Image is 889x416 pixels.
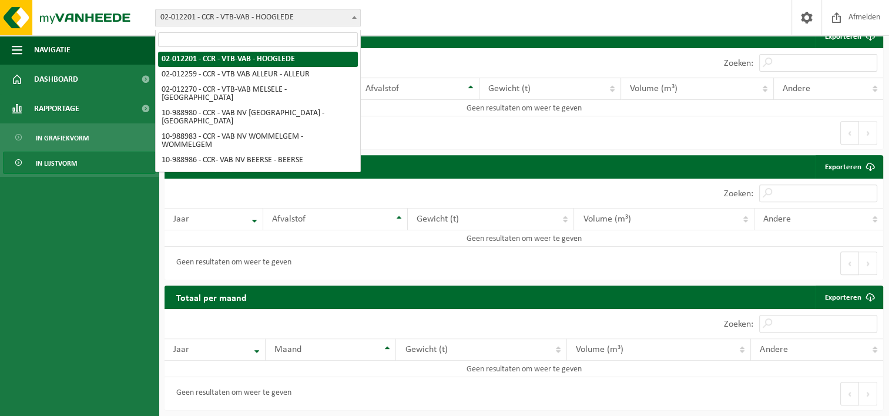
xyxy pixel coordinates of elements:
span: Volume (m³) [583,214,630,224]
h2: Totaal per maand [165,286,259,308]
span: Gewicht (t) [417,214,459,224]
span: Volume (m³) [576,345,623,354]
span: Gewicht (t) [405,345,447,354]
li: 10-988986 - CCR- VAB NV BEERSE - BEERSE [158,153,358,168]
span: Navigatie [34,35,71,65]
button: Next [859,382,877,405]
span: Volume (m³) [630,84,677,93]
span: In grafiekvorm [36,127,89,149]
button: Next [859,251,877,275]
li: 10-988983 - CCR - VAB NV WOMMELGEM - WOMMELGEM [158,129,358,153]
li: 02-012201 - CCR - VTB-VAB - HOOGLEDE [158,52,358,67]
span: 02-012201 - CCR - VTB-VAB - HOOGLEDE [156,9,360,26]
a: In lijstvorm [3,152,156,174]
button: Previous [840,251,859,275]
a: Exporteren [816,25,882,48]
label: Zoeken: [724,59,753,68]
button: Previous [840,121,859,145]
span: Gewicht (t) [488,84,531,93]
span: Dashboard [34,65,78,94]
span: Jaar [173,345,189,354]
td: Geen resultaten om weer te geven [165,100,883,116]
a: Exporteren [816,155,882,179]
button: Previous [840,382,859,405]
td: Geen resultaten om weer te geven [165,230,883,247]
div: Geen resultaten om weer te geven [170,253,291,274]
li: 10-988980 - CCR - VAB NV [GEOGRAPHIC_DATA] - [GEOGRAPHIC_DATA] [158,106,358,129]
span: Andere [760,345,787,354]
span: 02-012201 - CCR - VTB-VAB - HOOGLEDE [155,9,361,26]
span: Andere [763,214,791,224]
li: 10-988988 - CCR- VAB NV BOORTMEERBEEK - [GEOGRAPHIC_DATA] [158,168,358,192]
span: Andere [783,84,810,93]
span: Rapportage [34,94,79,123]
span: Jaar [173,214,189,224]
span: Afvalstof [272,214,306,224]
a: Exporteren [816,286,882,309]
span: Afvalstof [365,84,399,93]
span: In lijstvorm [36,152,77,175]
td: Geen resultaten om weer te geven [165,361,883,377]
button: Next [859,121,877,145]
span: Maand [274,345,301,354]
li: 02-012270 - CCR - VTB-VAB MELSELE - [GEOGRAPHIC_DATA] [158,82,358,106]
label: Zoeken: [724,320,753,329]
label: Zoeken: [724,189,753,199]
li: 02-012259 - CCR - VTB VAB ALLEUR - ALLEUR [158,67,358,82]
div: Geen resultaten om weer te geven [170,383,291,404]
a: In grafiekvorm [3,126,156,149]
